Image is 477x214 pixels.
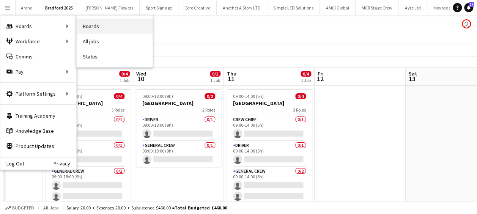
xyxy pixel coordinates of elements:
span: 3 Roles [112,107,124,113]
a: Status [77,49,153,64]
a: Boards [77,19,153,34]
app-card-role: Driver0/109:00-18:00 (9h) [46,141,131,167]
span: Wed [136,70,146,77]
span: Thu [227,70,236,77]
button: Bradford 2025 [39,0,79,15]
span: All jobs [42,205,60,211]
app-card-role: General Crew0/209:00-18:00 (9h) [46,167,131,204]
a: Comms [0,49,76,64]
button: Movocast LTD [427,0,467,15]
div: 1 Job [210,77,220,83]
a: Log Out [0,160,24,167]
app-card-role: Driver0/109:00-18:00 (9h) [136,115,221,141]
span: 0/2 [210,71,220,77]
a: Training Academy [0,108,76,123]
a: 24 [464,3,473,12]
button: Another A Story LTD [217,0,267,15]
span: 10 [135,74,146,83]
a: Privacy [54,160,76,167]
span: 09:00-18:00 (9h) [142,93,173,99]
app-card-role: Crew Chief0/109:00-18:00 (9h) [46,115,131,141]
div: 1 Job [301,77,311,83]
span: 24 [469,2,474,7]
a: Knowledge Base [0,123,76,138]
span: Fri [318,70,324,77]
span: 0/4 [295,93,306,99]
span: 2 Roles [202,107,215,113]
app-card-role: General Crew0/209:00-14:00 (5h) [227,167,312,204]
div: Salary £0.00 + Expenses £0.00 + Subsistence £460.00 = [66,205,227,211]
div: Boards [0,19,76,34]
a: All jobs [77,34,153,49]
button: [PERSON_NAME] Flowers [79,0,140,15]
span: 0/4 [301,71,311,77]
span: 09:00-14:00 (5h) [233,93,264,99]
span: 3 Roles [293,107,306,113]
app-card-role: Driver0/109:00-14:00 (5h) [227,141,312,167]
button: AMCI Global [320,0,356,15]
h3: [GEOGRAPHIC_DATA] [46,100,131,107]
span: Sat [408,70,417,77]
app-job-card: 09:00-18:00 (9h)0/4[GEOGRAPHIC_DATA]3 RolesCrew Chief0/109:00-18:00 (9h) Driver0/109:00-18:00 (9h... [46,89,131,201]
div: 1 Job [120,77,129,83]
app-job-card: 09:00-14:00 (5h)0/4[GEOGRAPHIC_DATA]3 RolesCrew Chief0/109:00-14:00 (5h) Driver0/109:00-14:00 (5h... [227,89,312,201]
h3: [GEOGRAPHIC_DATA] [227,100,312,107]
div: Workforce [0,34,76,49]
span: 0/2 [205,93,215,99]
app-job-card: 09:00-18:00 (9h)0/2[GEOGRAPHIC_DATA]2 RolesDriver0/109:00-18:00 (9h) General Crew0/109:00-18:00 (9h) [136,89,221,167]
button: Budgeted [4,204,35,212]
button: MCR Stage Crew [356,0,399,15]
button: Simple LED Solutions [267,0,320,15]
button: Core Creative [178,0,217,15]
app-user-avatar: Dominic Riley [462,19,471,28]
app-card-role: General Crew0/109:00-18:00 (9h) [136,141,221,167]
span: 0/4 [119,71,130,77]
button: Sport Signage [140,0,178,15]
div: Pay [0,64,76,79]
div: Platform Settings [0,86,76,101]
span: Budgeted [12,205,34,211]
button: Arena [15,0,39,15]
span: 0/4 [114,93,124,99]
app-card-role: Crew Chief0/109:00-14:00 (5h) [227,115,312,141]
a: Product Updates [0,138,76,154]
h3: [GEOGRAPHIC_DATA] [136,100,221,107]
span: Total Budgeted £460.00 [175,205,227,211]
span: 12 [316,74,324,83]
button: Ayre Ltd [399,0,427,15]
span: 11 [226,74,236,83]
span: 13 [407,74,417,83]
